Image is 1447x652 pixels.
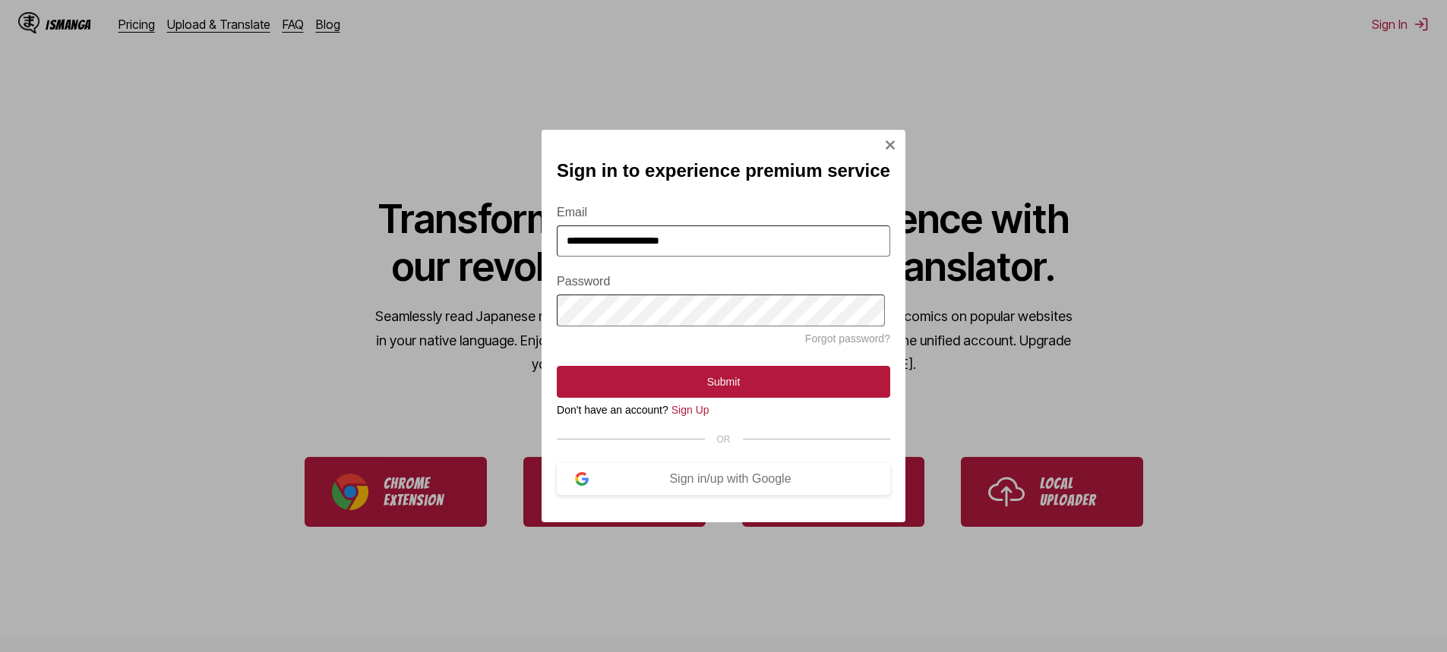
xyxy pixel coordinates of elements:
[557,366,890,398] button: Submit
[557,404,890,416] div: Don't have an account?
[671,404,709,416] a: Sign Up
[542,130,905,522] div: Sign In Modal
[884,139,896,151] img: Close
[557,463,890,495] button: Sign in/up with Google
[589,472,872,486] div: Sign in/up with Google
[805,332,890,345] a: Forgot password?
[557,434,890,445] div: OR
[557,275,890,288] label: Password
[557,160,890,181] h2: Sign in to experience premium service
[575,472,589,486] img: google-logo
[557,206,890,219] label: Email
